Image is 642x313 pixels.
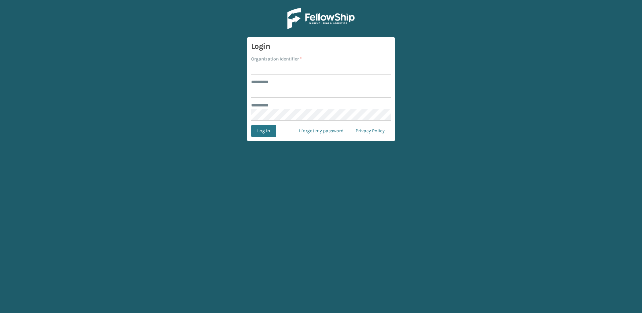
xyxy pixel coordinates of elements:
[251,125,276,137] button: Log In
[251,41,391,51] h3: Login
[350,125,391,137] a: Privacy Policy
[251,55,302,62] label: Organization Identifier
[287,8,355,29] img: Logo
[293,125,350,137] a: I forgot my password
